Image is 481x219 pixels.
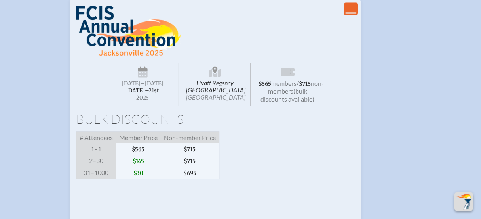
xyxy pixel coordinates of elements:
span: (bulk discounts available) [260,87,314,102]
span: [GEOGRAPHIC_DATA] [186,93,245,100]
span: –[DATE] [141,80,164,86]
span: non-members [268,79,324,94]
span: Member Price [116,131,161,143]
span: $715 [161,143,219,155]
span: [DATE]–⁠21st [126,87,159,94]
span: # Attendees [76,131,116,143]
span: / [297,79,299,86]
span: 2025 [114,94,172,100]
span: members [271,79,297,86]
span: 1–1 [76,143,116,155]
span: Non-member Price [161,131,219,143]
img: To the top [456,194,471,209]
h1: Bulk Discounts [76,112,355,125]
span: $30 [116,167,161,179]
span: $565 [259,80,271,87]
span: Hyatt Regency [GEOGRAPHIC_DATA] [180,63,251,106]
span: 2–30 [76,155,116,167]
button: Scroll Top [454,192,473,211]
span: $715 [299,80,311,87]
span: $695 [161,167,219,179]
span: $715 [161,155,219,167]
span: $565 [116,143,161,155]
img: FCIS Convention 2025 [76,6,181,56]
span: $145 [116,155,161,167]
span: [DATE] [122,80,141,86]
span: 31–1000 [76,167,116,179]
